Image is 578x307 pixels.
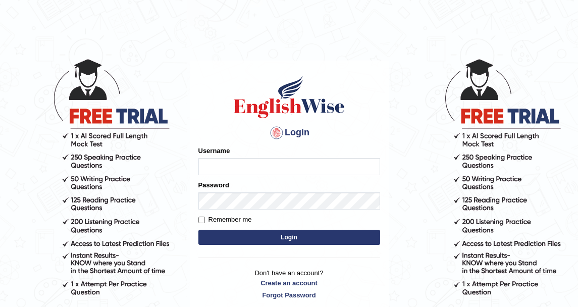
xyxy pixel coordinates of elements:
[198,180,229,190] label: Password
[198,217,205,223] input: Remember me
[198,146,230,156] label: Username
[198,290,380,300] a: Forgot Password
[198,268,380,299] p: Don't have an account?
[198,215,252,225] label: Remember me
[198,278,380,288] a: Create an account
[198,125,380,141] h4: Login
[232,74,347,120] img: Logo of English Wise sign in for intelligent practice with AI
[198,230,380,245] button: Login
